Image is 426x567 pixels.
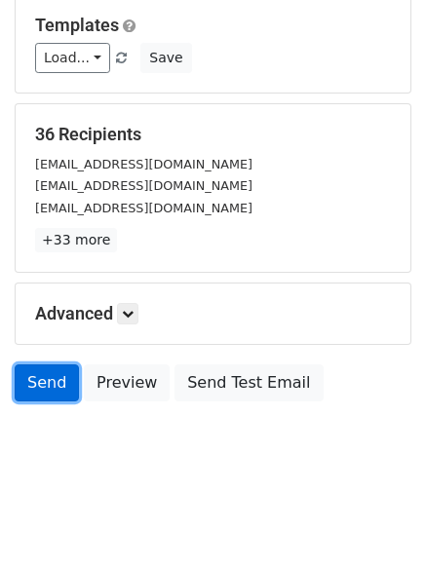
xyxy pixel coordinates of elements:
[35,15,119,35] a: Templates
[35,178,252,193] small: [EMAIL_ADDRESS][DOMAIN_NAME]
[35,228,117,252] a: +33 more
[15,364,79,401] a: Send
[329,473,426,567] iframe: Chat Widget
[35,201,252,215] small: [EMAIL_ADDRESS][DOMAIN_NAME]
[35,124,391,145] h5: 36 Recipients
[140,43,191,73] button: Save
[35,43,110,73] a: Load...
[84,364,170,401] a: Preview
[174,364,323,401] a: Send Test Email
[35,303,391,324] h5: Advanced
[35,157,252,171] small: [EMAIL_ADDRESS][DOMAIN_NAME]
